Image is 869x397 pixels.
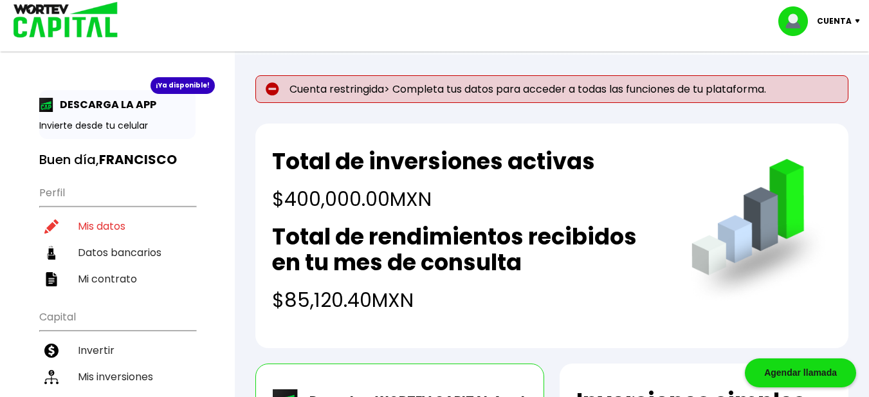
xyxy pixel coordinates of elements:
[39,364,196,390] a: Mis inversiones
[39,213,196,239] a: Mis datos
[778,6,817,36] img: profile-image
[39,266,196,292] a: Mi contrato
[151,77,215,94] div: ¡Ya disponible!
[39,178,196,292] ul: Perfil
[266,82,279,96] img: error-circle.027baa21.svg
[39,119,196,133] p: Invierte desde tu celular
[272,149,595,174] h2: Total de inversiones activas
[39,152,196,168] h3: Buen día,
[44,219,59,234] img: editar-icon.952d3147.svg
[44,370,59,384] img: inversiones-icon.6695dc30.svg
[272,286,666,315] h4: $85,120.40 MXN
[39,337,196,364] a: Invertir
[745,358,856,387] div: Agendar llamada
[39,98,53,112] img: app-icon
[53,97,156,113] p: DESCARGA LA APP
[44,246,59,260] img: datos-icon.10cf9172.svg
[44,272,59,286] img: contrato-icon.f2db500c.svg
[272,224,666,275] h2: Total de rendimientos recibidos en tu mes de consulta
[255,75,848,103] p: Cuenta restringida> Completa tus datos para acceder a todas las funciones de tu plataforma.
[852,19,869,23] img: icon-down
[44,344,59,358] img: invertir-icon.b3b967d7.svg
[272,185,595,214] h4: $400,000.00 MXN
[99,151,177,169] b: FRANCISCO
[686,159,832,305] img: grafica.516fef24.png
[817,12,852,31] p: Cuenta
[39,239,196,266] a: Datos bancarios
